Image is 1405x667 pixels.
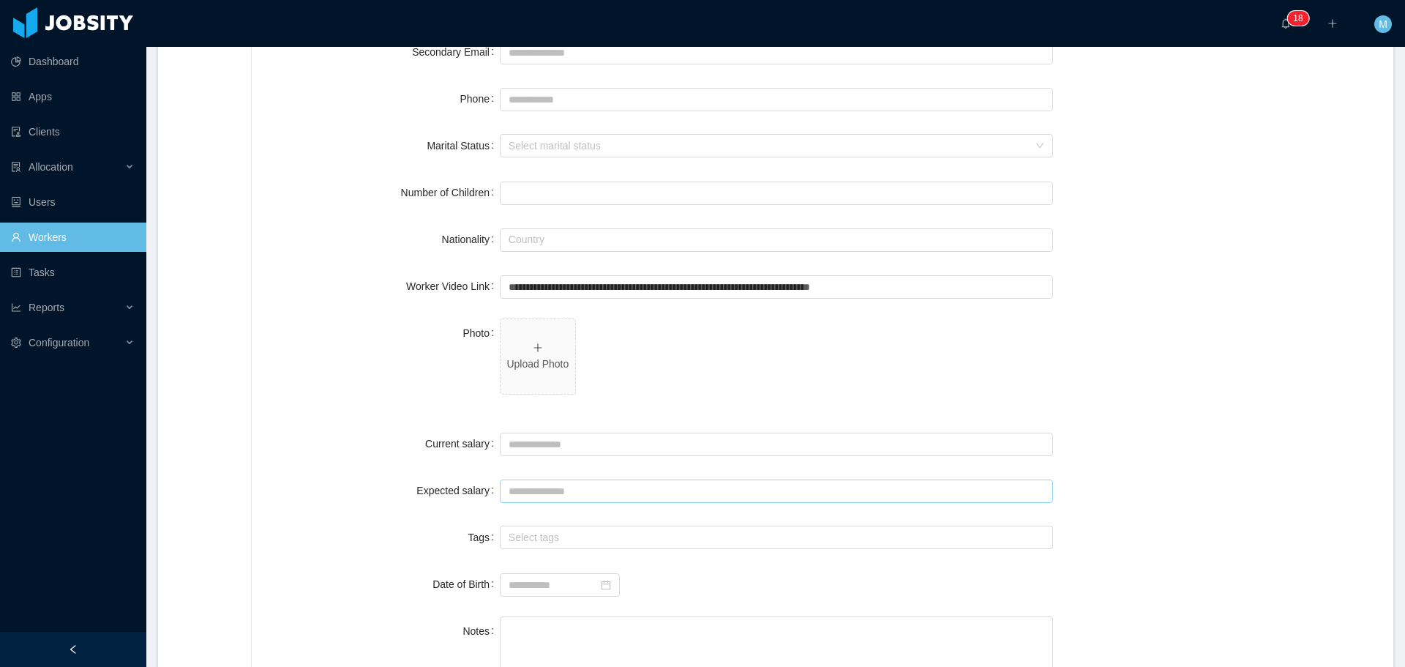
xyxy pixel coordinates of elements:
span: Reports [29,302,64,313]
p: 1 [1293,11,1298,26]
sup: 18 [1287,11,1308,26]
input: Expected salary [500,480,1053,503]
span: Allocation [29,161,73,173]
label: Photo [462,327,499,339]
span: Configuration [29,337,89,349]
input: Secondary Email [500,41,1053,64]
a: icon: profileTasks [11,258,135,287]
i: icon: plus [533,343,543,353]
label: Number of Children [401,187,500,198]
label: Notes [462,625,499,637]
i: icon: bell [1281,18,1291,29]
a: icon: pie-chartDashboard [11,47,135,76]
label: Current salary [425,438,500,450]
label: Marital Status [427,140,499,152]
input: Current salary [500,433,1053,456]
i: icon: solution [11,162,21,172]
label: Expected salary [416,485,500,496]
div: Select tags [509,530,1038,545]
i: icon: setting [11,338,21,348]
i: icon: plus [1327,18,1338,29]
label: Date of Birth [432,578,500,590]
a: icon: robotUsers [11,187,135,217]
label: Worker Video Link [406,280,500,292]
a: icon: appstoreApps [11,82,135,111]
input: Number of Children [500,182,1053,205]
p: Upload Photo [506,357,569,372]
input: Worker Video Link [500,275,1053,299]
a: icon: auditClients [11,117,135,146]
input: Tags [504,529,512,546]
input: Phone [500,88,1053,111]
label: Nationality [442,234,500,245]
i: icon: down [1035,141,1044,152]
i: icon: line-chart [11,302,21,313]
label: Tags [468,532,499,543]
a: icon: userWorkers [11,223,135,252]
label: Secondary Email [412,46,500,58]
div: Select marital status [509,138,1028,153]
span: icon: plusUpload Photo [501,319,575,394]
span: M [1379,15,1387,33]
label: Phone [460,93,499,105]
p: 8 [1298,11,1303,26]
i: icon: calendar [601,580,611,590]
